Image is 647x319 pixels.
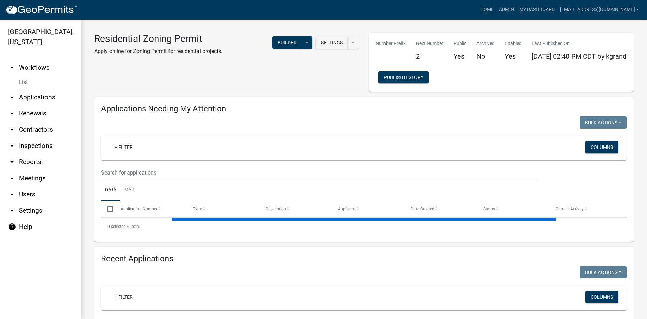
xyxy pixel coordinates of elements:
button: Builder [272,36,302,49]
div: 0 total [101,218,627,235]
a: Map [120,180,138,201]
a: Admin [496,3,517,16]
datatable-header-cell: Application Number [114,201,186,217]
datatable-header-cell: Applicant [332,201,404,217]
i: help [8,223,16,231]
h3: Residential Zoning Permit [94,33,222,45]
h4: Recent Applications [101,254,627,264]
p: Last Published On [532,40,626,47]
p: Public [454,40,466,47]
datatable-header-cell: Current Activity [549,201,622,217]
a: [EMAIL_ADDRESS][DOMAIN_NAME] [557,3,642,16]
i: arrow_drop_down [8,190,16,198]
h5: No [476,52,495,60]
a: Home [477,3,496,16]
button: Settings [316,36,348,49]
h4: Applications Needing My Attention [101,104,627,114]
i: arrow_drop_up [8,63,16,72]
button: Bulk Actions [580,266,627,278]
input: Search for applications [101,166,537,180]
a: Data [101,180,120,201]
h5: Yes [454,52,466,60]
p: Next Number [416,40,443,47]
span: Type [193,207,202,211]
button: Publish History [378,71,429,83]
i: arrow_drop_down [8,174,16,182]
span: Description [266,207,286,211]
span: Application Number [121,207,157,211]
span: 0 selected / [107,224,128,229]
i: arrow_drop_down [8,142,16,150]
datatable-header-cell: Type [187,201,259,217]
button: Columns [585,291,618,303]
p: Archived [476,40,495,47]
p: Number Prefix [376,40,406,47]
span: [DATE] 02:40 PM CDT by kgrand [532,52,626,60]
h5: Yes [505,52,522,60]
p: Apply online for Zoning Permit for residential projects. [94,47,222,55]
span: Status [483,207,495,211]
span: Date Created [411,207,434,211]
i: arrow_drop_down [8,158,16,166]
i: arrow_drop_down [8,126,16,134]
button: Columns [585,141,618,153]
datatable-header-cell: Description [259,201,332,217]
p: Enabled [505,40,522,47]
i: arrow_drop_down [8,207,16,215]
span: Applicant [338,207,356,211]
i: arrow_drop_down [8,109,16,117]
datatable-header-cell: Date Created [404,201,476,217]
a: My Dashboard [517,3,557,16]
a: + Filter [109,141,138,153]
datatable-header-cell: Status [477,201,549,217]
i: arrow_drop_down [8,93,16,101]
datatable-header-cell: Select [101,201,114,217]
a: + Filter [109,291,138,303]
button: Bulk Actions [580,116,627,129]
span: Current Activity [556,207,584,211]
h5: 2 [416,52,443,60]
wm-modal-confirm: Workflow Publish History [378,75,429,81]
